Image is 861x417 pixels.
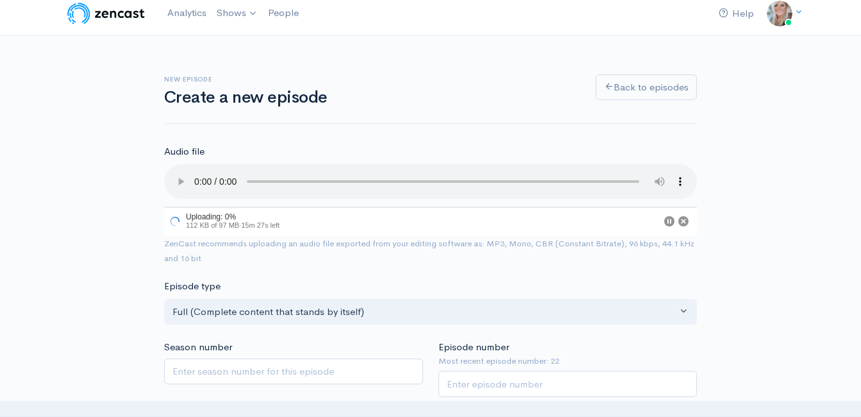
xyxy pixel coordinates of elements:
[596,74,697,101] a: Back to episodes
[164,299,697,325] button: Full (Complete content that stands by itself)
[164,238,694,264] small: ZenCast recommends uploading an audio file exported from your editing software as: MP3, Mono, CBR...
[664,216,674,226] button: Pause
[172,305,677,319] div: Full (Complete content that stands by itself)
[186,221,280,229] span: 112 KB of 97 MB · 15m 27s left
[186,213,280,221] div: Uploading: 0%
[164,279,221,294] label: Episode type
[439,340,509,355] label: Episode number
[164,359,423,385] input: Enter season number for this episode
[164,207,282,236] div: Uploading
[439,355,698,368] small: Most recent episode number: 22
[678,216,689,226] button: Cancel
[164,144,205,159] label: Audio file
[164,76,580,83] h6: New episode
[164,89,580,107] h1: Create a new episode
[65,1,147,26] img: ZenCast Logo
[439,371,698,397] input: Enter episode number
[767,1,792,26] img: ...
[164,340,232,355] label: Season number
